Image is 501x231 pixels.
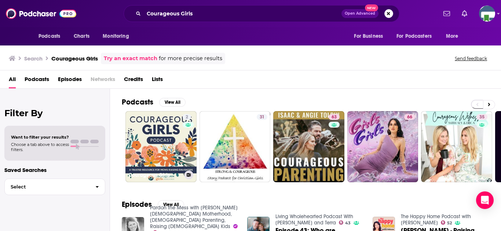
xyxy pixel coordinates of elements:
button: Show profile menu [479,5,495,22]
input: Search podcasts, credits, & more... [144,8,341,19]
button: Open AdvancedNew [341,9,379,18]
span: Charts [74,31,89,41]
span: 52 [447,221,452,225]
a: 52 [441,220,452,225]
button: Send feedback [453,55,489,62]
span: for more precise results [159,54,222,63]
button: View All [159,98,186,107]
span: 31 [260,114,264,121]
h3: Courageous Girls [128,172,182,178]
a: Credits [124,73,143,88]
a: Try an exact match [104,54,157,63]
span: Open Advanced [345,12,375,15]
a: 43 [339,220,351,225]
a: 63 [273,111,344,182]
span: Select [5,184,89,189]
a: 35 [476,114,487,120]
span: Choose a tab above to access filters. [11,142,69,152]
span: Logged in as KCMedia [479,5,495,22]
a: 66 [404,114,415,120]
span: For Podcasters [396,31,432,41]
a: 31 [200,111,271,182]
span: Networks [91,73,115,88]
h3: Search [24,55,43,62]
button: open menu [441,29,468,43]
a: Podcasts [25,73,49,88]
h3: Courageous Girls [51,55,98,62]
a: EpisodesView All [122,200,184,209]
span: Monitoring [103,31,129,41]
span: 35 [479,114,484,121]
a: 31 [257,114,267,120]
button: View All [158,200,184,209]
span: More [446,31,458,41]
h2: Episodes [122,200,152,209]
span: For Business [354,31,383,41]
button: open menu [392,29,442,43]
span: Want to filter your results? [11,135,69,140]
a: 2Courageous Girls [125,111,197,182]
a: 2 [183,114,191,120]
a: Pardon the Mess with Courtney DeFeo - Christian Motherhood, Biblical Parenting, Raising Christian... [150,205,238,230]
p: Saved Searches [4,166,105,173]
a: 66 [347,111,418,182]
a: Show notifications dropdown [440,7,453,20]
div: Open Intercom Messenger [476,191,494,209]
a: Living Wholehearted Podcast With Jeff and Terra [275,213,353,226]
span: Podcasts [39,31,60,41]
span: 43 [345,221,351,225]
a: Episodes [58,73,82,88]
a: Lists [152,73,163,88]
a: Show notifications dropdown [459,7,470,20]
a: 63 [329,114,340,120]
h2: Filter By [4,108,105,118]
h2: Podcasts [122,98,153,107]
a: Charts [69,29,94,43]
button: open menu [33,29,70,43]
button: open menu [98,29,138,43]
span: 66 [407,114,412,121]
button: Select [4,179,105,195]
div: Search podcasts, credits, & more... [124,5,399,22]
a: All [9,73,16,88]
img: Podchaser - Follow, Share and Rate Podcasts [6,7,76,21]
span: 63 [332,114,337,121]
a: 35 [421,111,492,182]
img: User Profile [479,5,495,22]
button: open menu [349,29,392,43]
a: PodcastsView All [122,98,186,107]
span: 2 [186,114,188,121]
span: New [365,4,378,11]
a: The Happy Home Podcast with Arlene Pellicane [401,213,471,226]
